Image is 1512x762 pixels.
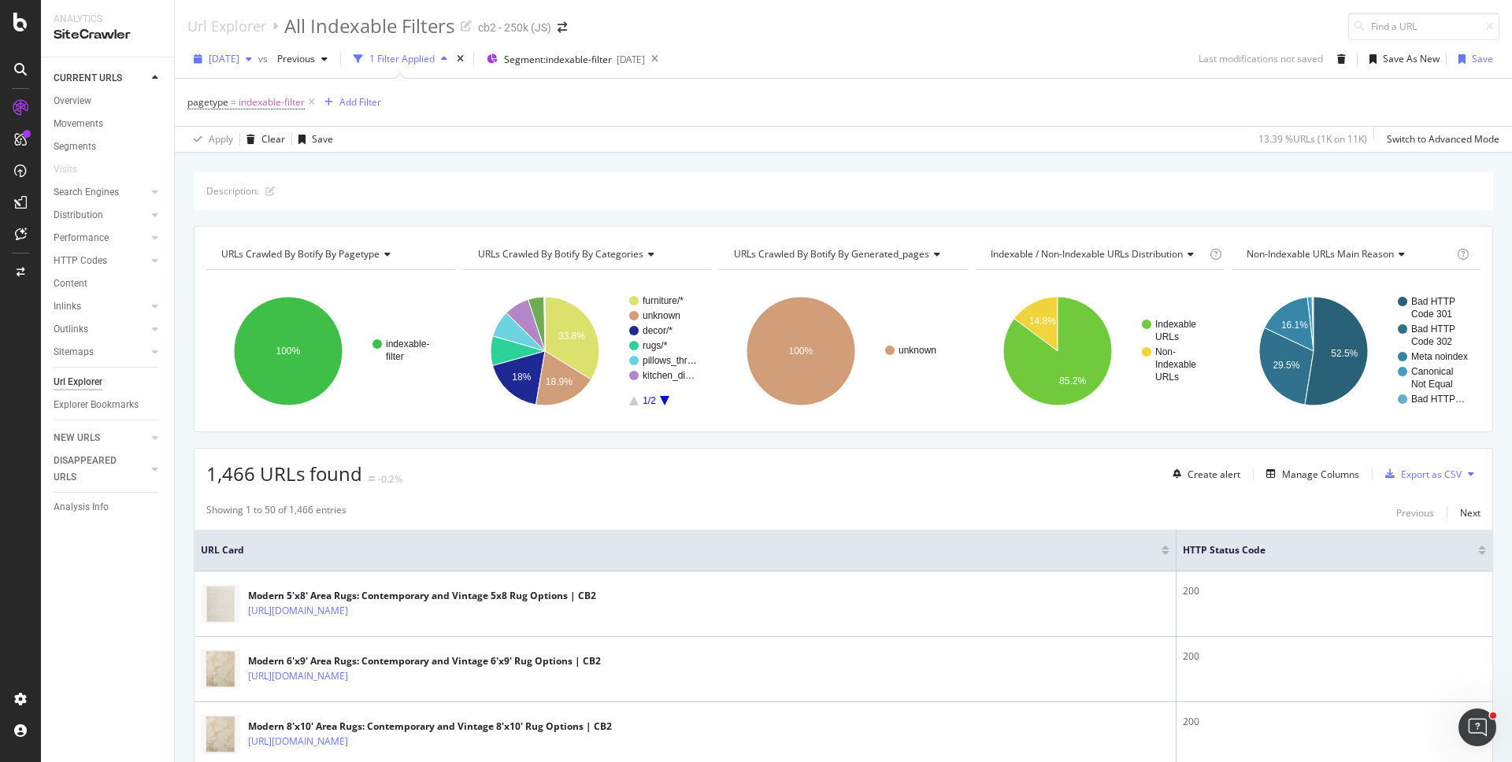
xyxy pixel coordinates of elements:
[976,283,1225,420] svg: A chart.
[643,340,668,351] text: rugs/*
[386,351,404,362] text: filter
[201,543,1158,557] span: URL Card
[899,345,936,356] text: unknown
[1458,708,1496,746] iframe: Intercom live chat
[54,430,147,446] a: NEW URLS
[1411,351,1468,362] text: Meta noindex
[1183,649,1486,664] div: 200
[248,654,601,668] div: Modern 6'x9' Area Rugs: Contemporary and Vintage 6'x9' Rug Options | CB2
[1379,461,1462,486] button: Export as CSV
[1243,242,1454,267] h4: Non-Indexable URLs Main Reason
[54,161,77,178] div: Visits
[54,207,147,224] a: Distribution
[54,184,119,201] div: Search Engines
[1460,506,1480,520] div: Next
[1396,503,1434,522] button: Previous
[54,139,96,155] div: Segments
[719,283,968,420] svg: A chart.
[643,370,695,381] text: kitchen_di…
[248,589,596,603] div: Modern 5'x8' Area Rugs: Contemporary and Vintage 5x8 Rug Options | CB2
[1411,336,1452,347] text: Code 302
[54,230,147,246] a: Performance
[558,22,567,33] div: arrow-right-arrow-left
[1332,348,1358,359] text: 52.5%
[187,95,228,109] span: pagetype
[54,116,103,132] div: Movements
[1472,52,1493,65] div: Save
[54,70,122,87] div: CURRENT URLS
[1059,375,1086,387] text: 85.2%
[54,453,147,486] a: DISAPPEARED URLS
[54,70,147,87] a: CURRENT URLS
[240,127,285,152] button: Clear
[1155,372,1179,383] text: URLs
[991,247,1183,261] span: Indexable / Non-Indexable URLs distribution
[54,321,147,338] a: Outlinks
[209,132,233,146] div: Apply
[386,338,429,350] text: indexable-
[643,395,656,406] text: 1/2
[1258,132,1367,146] div: 13.39 % URLs ( 1K on 11K )
[454,51,467,67] div: times
[378,472,402,486] div: -0.2%
[1155,346,1176,357] text: Non-
[206,283,455,420] svg: A chart.
[369,52,435,65] div: 1 Filter Applied
[1188,468,1240,481] div: Create alert
[731,242,954,267] h4: URLs Crawled By Botify By generated_pages
[1155,331,1179,342] text: URLs
[54,276,87,292] div: Content
[1411,324,1455,335] text: Bad HTTP
[504,53,612,66] span: Segment: indexable-filter
[248,734,348,749] a: [URL][DOMAIN_NAME]
[54,374,163,390] a: Url Explorer
[54,161,93,178] a: Visits
[284,13,454,39] div: All Indexable Filters
[1183,715,1486,729] div: 200
[1460,503,1480,522] button: Next
[54,276,163,292] a: Content
[206,461,362,486] span: 1,466 URLs found
[54,298,147,315] a: Inlinks
[54,344,94,361] div: Sitemaps
[339,95,381,109] div: Add Filter
[54,430,100,446] div: NEW URLS
[1166,461,1240,486] button: Create alert
[478,247,643,261] span: URLs Crawled By Botify By categories
[54,397,163,413] a: Explorer Bookmarks
[201,649,240,689] img: main image
[221,247,380,261] span: URLs Crawled By Botify By pagetype
[261,132,285,146] div: Clear
[1401,468,1462,481] div: Export as CSV
[1232,283,1480,420] div: A chart.
[54,344,147,361] a: Sitemaps
[1363,46,1440,72] button: Save As New
[734,247,929,261] span: URLs Crawled By Botify By generated_pages
[54,139,163,155] a: Segments
[209,52,239,65] span: 2025 Sep. 10th
[206,184,259,198] div: Description:
[789,346,813,357] text: 100%
[54,230,109,246] div: Performance
[54,453,133,486] div: DISAPPEARED URLS
[1411,309,1452,320] text: Code 301
[54,13,161,26] div: Analytics
[54,397,139,413] div: Explorer Bookmarks
[54,253,147,269] a: HTTP Codes
[1396,506,1434,520] div: Previous
[369,476,375,481] img: Equal
[1247,247,1394,261] span: Non-Indexable URLs Main Reason
[201,584,240,623] img: main image
[54,116,163,132] a: Movements
[1029,316,1056,327] text: 14.8%
[312,132,333,146] div: Save
[463,283,712,420] svg: A chart.
[988,242,1206,267] h4: Indexable / Non-Indexable URLs Distribution
[1411,394,1465,405] text: Bad HTTP…
[478,20,551,35] div: cb2 - 250k (JS)
[1383,52,1440,65] div: Save As New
